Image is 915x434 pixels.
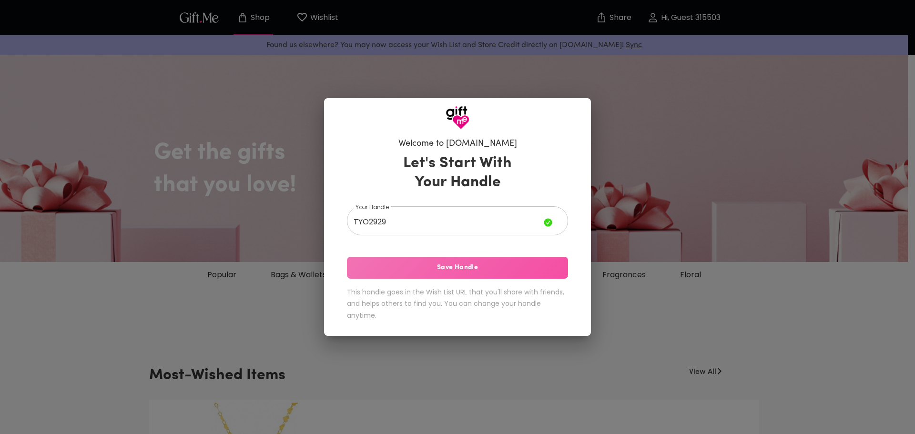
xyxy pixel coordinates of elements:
img: GiftMe Logo [446,106,469,130]
input: Your Handle [347,209,544,235]
h3: Let's Start With Your Handle [391,154,524,192]
h6: This handle goes in the Wish List URL that you'll share with friends, and helps others to find yo... [347,286,568,322]
h6: Welcome to [DOMAIN_NAME] [398,138,517,150]
span: Save Handle [347,262,568,273]
button: Save Handle [347,257,568,279]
